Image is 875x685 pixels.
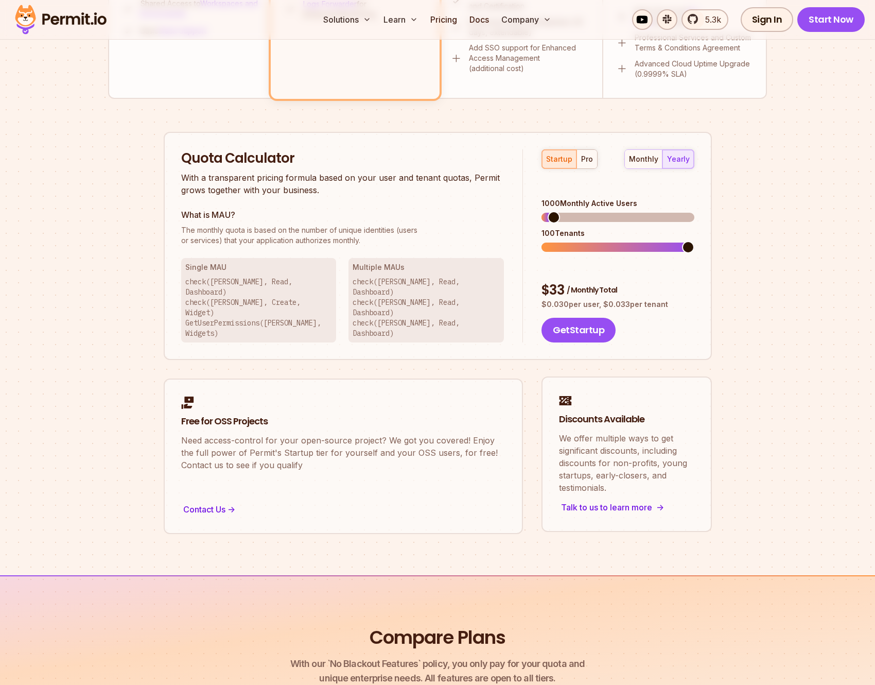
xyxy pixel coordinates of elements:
[185,262,332,272] h3: Single MAU
[227,503,235,516] span: ->
[581,154,593,164] div: pro
[181,172,504,196] p: With a transparent pricing formula based on your user and tenant quotas, Permit grows together wi...
[353,262,500,272] h3: Multiple MAUs
[181,209,504,221] h3: What is MAU?
[656,501,664,513] span: ->
[797,7,865,32] a: Start Now
[541,376,712,532] a: Discounts AvailableWe offer multiple ways to get significant discounts, including discounts for n...
[741,7,794,32] a: Sign In
[181,225,504,235] span: The monthly quota is based on the number of unique identities (users
[181,225,504,246] p: or services) that your application authorizes monthly.
[426,9,461,30] a: Pricing
[635,32,754,53] p: Professional Services and Custom Terms & Conditions Agreement
[465,9,493,30] a: Docs
[181,434,505,471] p: Need access-control for your open-source project? We got you covered! Enjoy the full power of Per...
[319,9,375,30] button: Solutions
[681,9,728,30] a: 5.3k
[559,413,694,426] h2: Discounts Available
[290,657,585,671] span: With our `No Blackout Features` policy, you only pay for your quota and
[370,625,505,650] h2: Compare Plans
[10,2,111,37] img: Permit logo
[629,154,658,164] div: monthly
[164,379,523,534] a: Free for OSS ProjectsNeed access-control for your open-source project? We got you covered! Enjoy ...
[185,277,332,338] p: check([PERSON_NAME], Read, Dashboard) check([PERSON_NAME], Create, Widget) GetUserPermissions([PE...
[541,318,616,342] button: GetStartup
[541,299,694,310] p: $ 0.030 per user, $ 0.033 per tenant
[379,9,422,30] button: Learn
[541,198,694,209] div: 1000 Monthly Active Users
[541,228,694,238] div: 100 Tenants
[181,415,505,428] h2: Free for OSS Projects
[699,13,721,26] span: 5.3k
[497,9,555,30] button: Company
[567,285,617,295] span: / Monthly Total
[635,59,754,79] p: Advanced Cloud Uptime Upgrade (0.9999% SLA)
[559,500,694,515] div: Talk to us to learn more
[469,43,590,74] p: Add SSO support for Enhanced Access Management (additional cost)
[353,277,500,338] p: check([PERSON_NAME], Read, Dashboard) check([PERSON_NAME], Read, Dashboard) check([PERSON_NAME], ...
[541,281,694,300] div: $ 33
[181,149,504,168] h2: Quota Calculator
[181,502,505,517] div: Contact Us
[559,432,694,494] p: We offer multiple ways to get significant discounts, including discounts for non-profits, young s...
